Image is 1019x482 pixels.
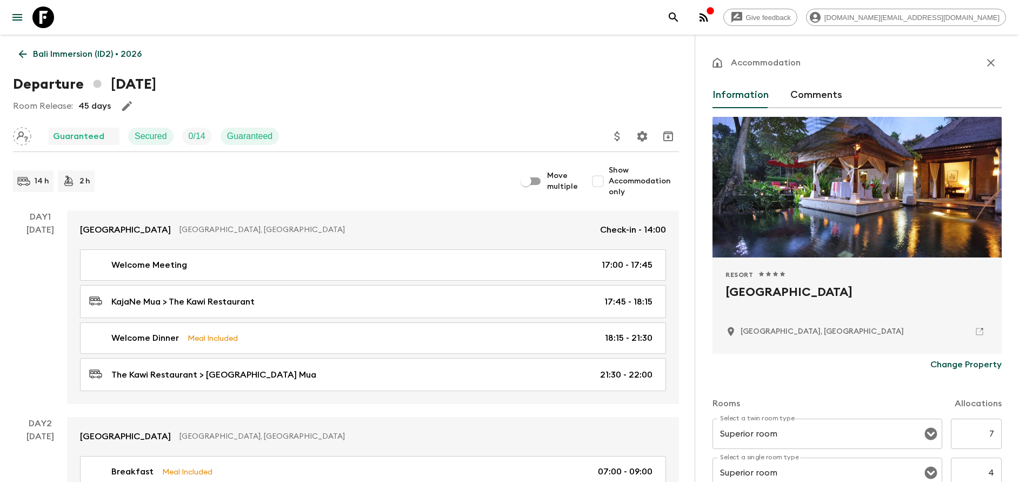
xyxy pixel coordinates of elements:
[605,332,652,345] p: 18:15 - 21:30
[33,48,142,61] p: Bali Immersion (ID2) • 2026
[80,430,171,443] p: [GEOGRAPHIC_DATA]
[13,74,156,95] h1: Departure [DATE]
[13,130,31,139] span: Assign pack leader
[725,283,989,318] h2: [GEOGRAPHIC_DATA]
[26,223,54,404] div: [DATE]
[955,397,1002,410] p: Allocations
[712,397,740,410] p: Rooms
[598,465,652,478] p: 07:00 - 09:00
[189,130,205,143] p: 0 / 14
[182,128,212,145] div: Trip Fill
[35,176,49,187] p: 14 h
[80,322,666,354] a: Welcome DinnerMeal Included18:15 - 21:30
[741,326,904,337] p: Bali, Indonesia
[80,249,666,281] a: Welcome Meeting17:00 - 17:45
[790,82,842,108] button: Comments
[806,9,1006,26] div: [DOMAIN_NAME][EMAIL_ADDRESS][DOMAIN_NAME]
[13,417,67,430] p: Day 2
[80,358,666,391] a: The Kawi Restaurant > [GEOGRAPHIC_DATA] Mua21:30 - 22:00
[720,414,795,423] label: Select a twin room type
[80,285,666,318] a: KajaNe Mua > The Kawi Restaurant17:45 - 18:15
[80,223,171,236] p: [GEOGRAPHIC_DATA]
[53,130,104,143] p: Guaranteed
[67,210,679,249] a: [GEOGRAPHIC_DATA][GEOGRAPHIC_DATA], [GEOGRAPHIC_DATA]Check-in - 14:00
[13,43,148,65] a: Bali Immersion (ID2) • 2026
[731,56,801,69] p: Accommodation
[600,223,666,236] p: Check-in - 14:00
[188,332,238,344] p: Meal Included
[657,126,679,147] button: Archive (Completed, Cancelled or Unsynced Departures only)
[135,130,167,143] p: Secured
[547,170,578,192] span: Move multiple
[930,354,1002,375] button: Change Property
[604,295,652,308] p: 17:45 - 18:15
[67,417,679,456] a: [GEOGRAPHIC_DATA][GEOGRAPHIC_DATA], [GEOGRAPHIC_DATA]
[923,465,938,480] button: Open
[712,82,769,108] button: Information
[600,368,652,381] p: 21:30 - 22:00
[111,465,154,478] p: Breakfast
[725,270,754,279] span: Resort
[818,14,1005,22] span: [DOMAIN_NAME][EMAIL_ADDRESS][DOMAIN_NAME]
[227,130,273,143] p: Guaranteed
[162,466,212,478] p: Meal Included
[111,259,187,272] p: Welcome Meeting
[111,295,255,308] p: KajaNe Mua > The Kawi Restaurant
[609,165,679,197] span: Show Accommodation only
[111,368,316,381] p: The Kawi Restaurant > [GEOGRAPHIC_DATA] Mua
[111,332,179,345] p: Welcome Dinner
[607,126,628,147] button: Update Price, Early Bird Discount and Costs
[923,426,938,441] button: Open
[6,6,28,28] button: menu
[13,210,67,223] p: Day 1
[930,358,1002,371] p: Change Property
[602,259,652,272] p: 17:00 - 17:45
[78,100,111,113] p: 45 days
[79,176,90,187] p: 2 h
[631,126,653,147] button: Settings
[179,225,591,235] p: [GEOGRAPHIC_DATA], [GEOGRAPHIC_DATA]
[720,453,799,462] label: Select a single room type
[13,100,73,113] p: Room Release:
[723,9,797,26] a: Give feedback
[712,117,1002,257] div: Photo of Arma Museum & Resort
[740,14,797,22] span: Give feedback
[663,6,684,28] button: search adventures
[128,128,174,145] div: Secured
[179,431,657,442] p: [GEOGRAPHIC_DATA], [GEOGRAPHIC_DATA]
